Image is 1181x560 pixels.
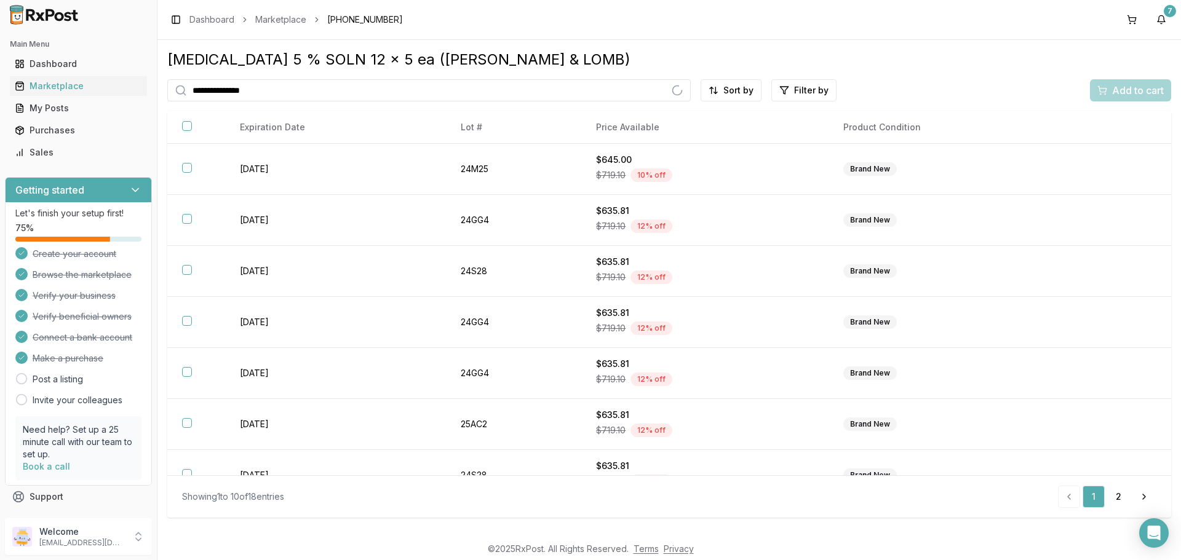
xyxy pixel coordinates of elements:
[15,80,142,92] div: Marketplace
[39,526,125,538] p: Welcome
[15,146,142,159] div: Sales
[10,119,147,141] a: Purchases
[5,54,152,74] button: Dashboard
[225,195,447,246] td: [DATE]
[596,271,626,283] span: $719.10
[701,79,761,101] button: Sort by
[12,527,32,546] img: User avatar
[843,213,897,227] div: Brand New
[189,14,234,26] a: Dashboard
[10,39,147,49] h2: Main Menu
[596,205,814,217] div: $635.81
[23,461,70,471] a: Book a call
[5,98,152,118] button: My Posts
[225,246,447,297] td: [DATE]
[225,450,447,501] td: [DATE]
[664,543,694,554] a: Privacy
[225,111,447,144] th: Expiration Date
[630,475,672,488] div: 12 % off
[10,53,147,75] a: Dashboard
[1139,518,1169,548] div: Open Intercom Messenger
[596,424,626,436] span: $719.10
[843,315,897,329] div: Brand New
[446,399,581,450] td: 25AC2
[446,246,581,297] td: 24S28
[596,373,626,385] span: $719.10
[843,264,897,278] div: Brand New
[771,79,837,101] button: Filter by
[634,543,659,554] a: Terms
[1107,486,1129,508] a: 2
[15,102,142,114] div: My Posts
[15,124,142,136] div: Purchases
[327,14,403,26] span: [PHONE_NUMBER]
[1132,486,1156,508] a: Go to next page
[182,491,284,503] div: Showing 1 to 10 of 18 entries
[5,120,152,140] button: Purchases
[843,162,897,176] div: Brand New
[225,297,447,348] td: [DATE]
[5,143,152,162] button: Sales
[596,169,626,181] span: $719.10
[596,475,626,487] span: $719.10
[33,248,116,260] span: Create your account
[39,538,125,548] p: [EMAIL_ADDRESS][DOMAIN_NAME]
[596,322,626,334] span: $719.10
[446,111,581,144] th: Lot #
[581,111,829,144] th: Price Available
[10,141,147,164] a: Sales
[5,76,152,96] button: Marketplace
[33,269,132,281] span: Browse the marketplace
[630,270,672,284] div: 12 % off
[843,417,897,431] div: Brand New
[596,154,814,166] div: $645.00
[630,373,672,386] div: 12 % off
[10,75,147,97] a: Marketplace
[33,310,132,323] span: Verify beneficial owners
[225,399,447,450] td: [DATE]
[1083,486,1105,508] a: 1
[225,348,447,399] td: [DATE]
[255,14,306,26] a: Marketplace
[794,84,829,97] span: Filter by
[843,468,897,482] div: Brand New
[23,424,134,460] p: Need help? Set up a 25 minute call with our team to set up.
[1058,486,1156,508] nav: pagination
[33,373,83,385] a: Post a listing
[15,183,84,197] h3: Getting started
[446,450,581,501] td: 24S28
[167,50,1171,69] div: [MEDICAL_DATA] 5 % SOLN 12 x 5 ea ([PERSON_NAME] & LOMB)
[723,84,754,97] span: Sort by
[5,508,152,530] button: Feedback
[843,366,897,380] div: Brand New
[225,144,447,195] td: [DATE]
[1151,10,1171,30] button: 7
[596,307,814,319] div: $635.81
[596,358,814,370] div: $635.81
[33,352,103,365] span: Make a purchase
[446,297,581,348] td: 24GG4
[30,513,71,525] span: Feedback
[15,207,141,219] p: Let's finish your setup first!
[15,222,34,234] span: 75 %
[33,290,116,302] span: Verify your business
[446,348,581,399] td: 24GG4
[630,168,672,182] div: 10 % off
[630,321,672,335] div: 12 % off
[5,5,84,25] img: RxPost Logo
[446,144,581,195] td: 24M25
[446,195,581,246] td: 24GG4
[829,111,1079,144] th: Product Condition
[5,486,152,508] button: Support
[596,220,626,232] span: $719.10
[596,460,814,472] div: $635.81
[1164,5,1176,17] div: 7
[630,424,672,437] div: 12 % off
[10,97,147,119] a: My Posts
[596,409,814,421] div: $635.81
[33,331,132,344] span: Connect a bank account
[15,58,142,70] div: Dashboard
[33,394,122,406] a: Invite your colleagues
[189,14,403,26] nav: breadcrumb
[630,219,672,233] div: 12 % off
